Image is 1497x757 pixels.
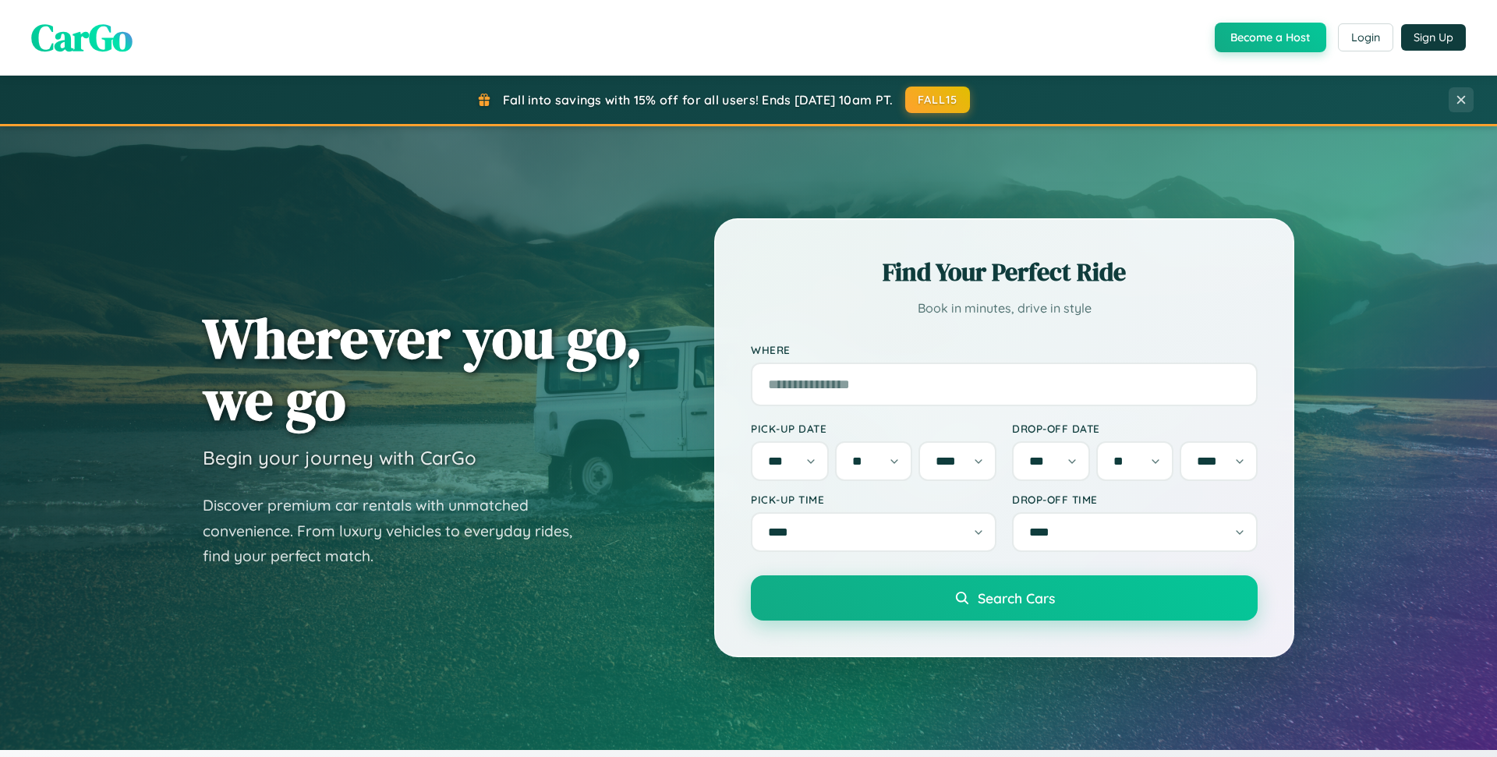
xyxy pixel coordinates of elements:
[751,297,1258,320] p: Book in minutes, drive in style
[751,422,996,435] label: Pick-up Date
[503,92,894,108] span: Fall into savings with 15% off for all users! Ends [DATE] 10am PT.
[203,446,476,469] h3: Begin your journey with CarGo
[1401,24,1466,51] button: Sign Up
[203,493,593,569] p: Discover premium car rentals with unmatched convenience. From luxury vehicles to everyday rides, ...
[1338,23,1393,51] button: Login
[1012,493,1258,506] label: Drop-off Time
[31,12,133,63] span: CarGo
[751,575,1258,621] button: Search Cars
[751,493,996,506] label: Pick-up Time
[751,343,1258,356] label: Where
[1012,422,1258,435] label: Drop-off Date
[1215,23,1326,52] button: Become a Host
[751,255,1258,289] h2: Find Your Perfect Ride
[978,589,1055,607] span: Search Cars
[905,87,971,113] button: FALL15
[203,307,642,430] h1: Wherever you go, we go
